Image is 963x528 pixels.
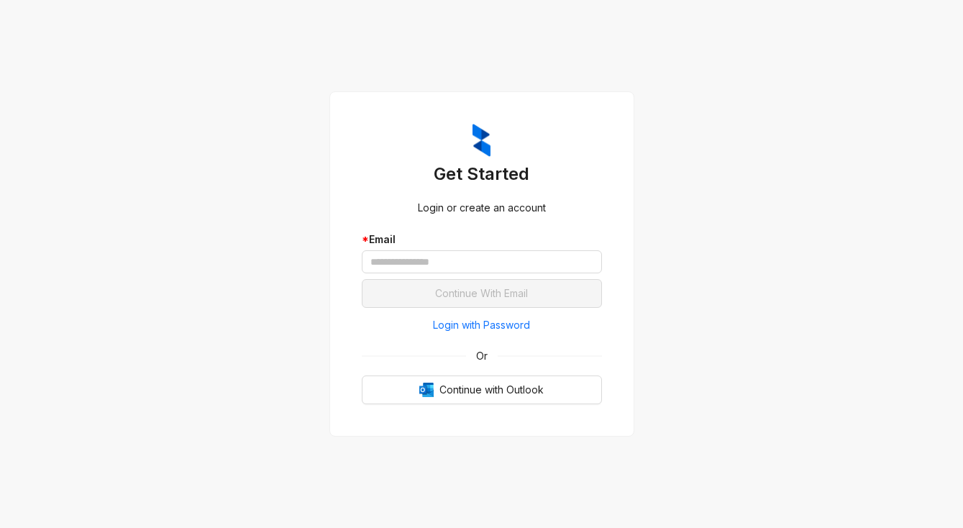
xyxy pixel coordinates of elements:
div: Login or create an account [362,200,602,216]
button: Continue With Email [362,279,602,308]
h3: Get Started [362,163,602,186]
button: OutlookContinue with Outlook [362,375,602,404]
span: Continue with Outlook [439,382,544,398]
img: ZumaIcon [473,124,490,157]
span: Or [466,348,498,364]
span: Login with Password [433,317,530,333]
div: Email [362,232,602,247]
button: Login with Password [362,314,602,337]
img: Outlook [419,383,434,397]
